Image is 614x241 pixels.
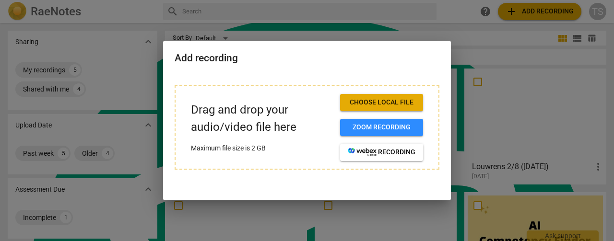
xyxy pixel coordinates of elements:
[340,119,423,136] button: Zoom recording
[191,102,332,135] p: Drag and drop your audio/video file here
[175,52,439,64] h2: Add recording
[348,123,415,132] span: Zoom recording
[348,148,415,157] span: recording
[191,143,332,153] p: Maximum file size is 2 GB
[340,144,423,161] button: recording
[348,98,415,107] span: Choose local file
[340,94,423,111] button: Choose local file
